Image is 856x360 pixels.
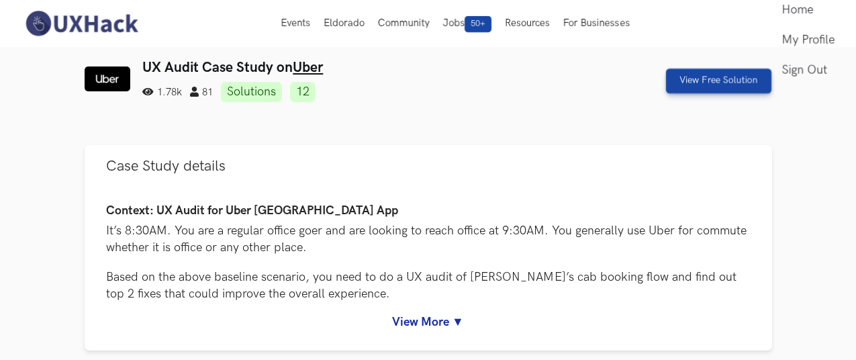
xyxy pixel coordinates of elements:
[465,16,491,32] span: 50+
[106,157,226,175] span: Case Study details
[781,55,835,85] a: Sign Out
[85,66,131,91] img: Uber logo
[106,269,751,302] p: Based on the above baseline scenario, you need to do a UX audit of [PERSON_NAME]’s cab booking fl...
[106,204,751,218] h4: Context: UX Audit for Uber [GEOGRAPHIC_DATA] App
[221,82,282,102] a: Solutions
[106,222,751,256] p: It’s 8:30AM. You are a regular office goer and are looking to reach office at 9:30AM. You general...
[190,87,213,98] span: 81
[290,82,316,102] a: 12
[106,315,751,329] a: View More ▼
[666,69,771,93] a: View Free Solution
[142,59,597,76] h3: UX Audit Case Study on
[142,87,182,98] span: 1.78k
[85,145,772,187] button: Case Study details
[85,187,772,351] div: Case Study details
[21,9,141,38] img: UXHack-logo.png
[293,59,323,76] a: Uber
[781,25,835,55] a: My Profile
